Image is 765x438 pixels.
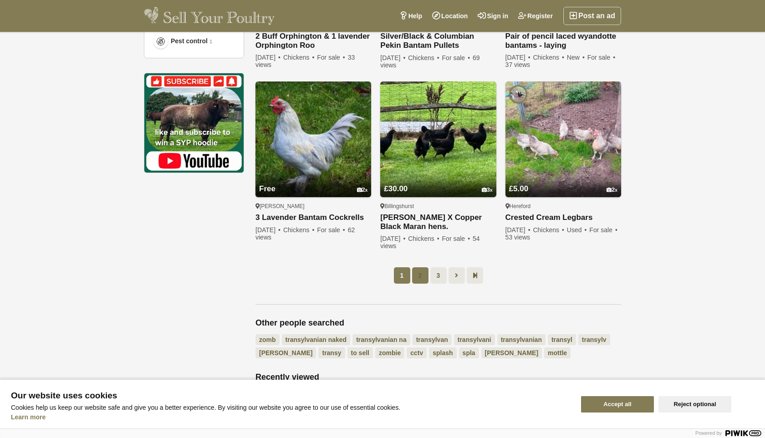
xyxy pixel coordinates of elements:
[407,347,427,358] a: cctv
[283,54,316,61] span: Chickens
[427,7,473,25] a: Location
[255,226,281,234] span: [DATE]
[255,54,281,61] span: [DATE]
[394,267,410,284] span: 1
[11,391,570,400] span: Our website uses cookies
[282,334,351,345] a: transylvanian naked
[255,81,371,197] img: 3 Lavender Bantam Cockrells
[209,38,212,46] em: 1
[533,226,565,234] span: Chickens
[375,347,404,358] a: zombie
[505,226,531,234] span: [DATE]
[255,372,621,382] h2: Recently viewed
[317,226,346,234] span: For sale
[505,81,621,197] img: Crested Cream Legbars
[171,36,208,46] span: Pest control
[513,7,558,25] a: Register
[548,334,576,345] a: transyl
[255,213,371,223] a: 3 Lavender Bantam Cockrells
[144,7,275,25] img: Sell Your Poultry
[587,54,616,61] span: For sale
[380,32,496,51] a: Silver/Black & Columbian Pekin Bantam Pullets Guaranteed [DEMOGRAPHIC_DATA] .
[255,203,371,210] div: [PERSON_NAME]
[255,167,371,197] a: Free 2
[505,203,621,210] div: Hereford
[11,413,46,421] a: Learn more
[563,7,621,25] a: Post an ad
[380,213,496,231] a: [PERSON_NAME] X Copper Black Maran hens.
[695,430,722,436] span: Powered by
[11,404,570,411] p: Cookies help us keep our website safe and give you a better experience. By visiting our website y...
[255,32,371,50] a: 2 Buff Orphington & 1 lavender Orphington Roo
[255,318,621,328] h2: Other people searched
[380,203,496,210] div: Billingshurst
[505,54,531,61] span: [DATE]
[380,235,479,250] span: 54 views
[459,347,479,358] a: spla
[318,347,345,358] a: transy
[429,347,456,358] a: splash
[380,81,496,197] img: Burford Brown X Copper Black Maran hens.
[607,187,617,194] div: 2
[255,334,280,345] a: zomb
[255,54,355,68] span: 33 views
[144,73,244,173] img: Mat Atkinson Farming YouTube Channel
[578,334,610,345] a: transylv
[380,235,406,242] span: [DATE]
[567,54,586,61] span: New
[255,226,355,241] span: 62 views
[380,167,496,197] a: £30.00 3
[317,54,346,61] span: For sale
[509,184,529,193] span: £5.00
[473,7,513,25] a: Sign in
[567,226,588,234] span: Used
[357,187,368,194] div: 2
[658,396,731,413] button: Reject optional
[482,187,493,194] div: 3
[394,7,427,25] a: Help
[442,54,471,61] span: For sale
[152,32,236,51] a: Pest control Pest control 1
[283,226,316,234] span: Chickens
[384,184,408,193] span: £30.00
[481,347,542,358] a: [PERSON_NAME]
[255,347,316,358] a: [PERSON_NAME]
[352,334,410,345] a: transylvanian na
[442,235,471,242] span: For sale
[505,213,621,223] a: Crested Cream Legbars
[454,334,495,345] a: transylvani
[412,267,428,284] a: 2
[589,226,618,234] span: For sale
[533,54,565,61] span: Chickens
[408,235,440,242] span: Chickens
[497,334,546,345] a: transylvanian
[544,347,571,358] a: mottle
[156,37,165,46] img: Pest control
[380,54,406,61] span: [DATE]
[505,32,621,50] a: Pair of pencil laced wyandotte bantams - laying
[505,167,621,197] a: £5.00 2
[413,334,452,345] a: transylvan
[509,85,527,103] img: Graham Powell
[581,396,654,413] button: Accept all
[259,184,275,193] span: Free
[430,267,447,284] a: 3
[505,61,530,68] span: 37 views
[505,234,530,241] span: 53 views
[408,54,440,61] span: Chickens
[380,54,479,69] span: 69 views
[347,347,373,358] a: to sell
